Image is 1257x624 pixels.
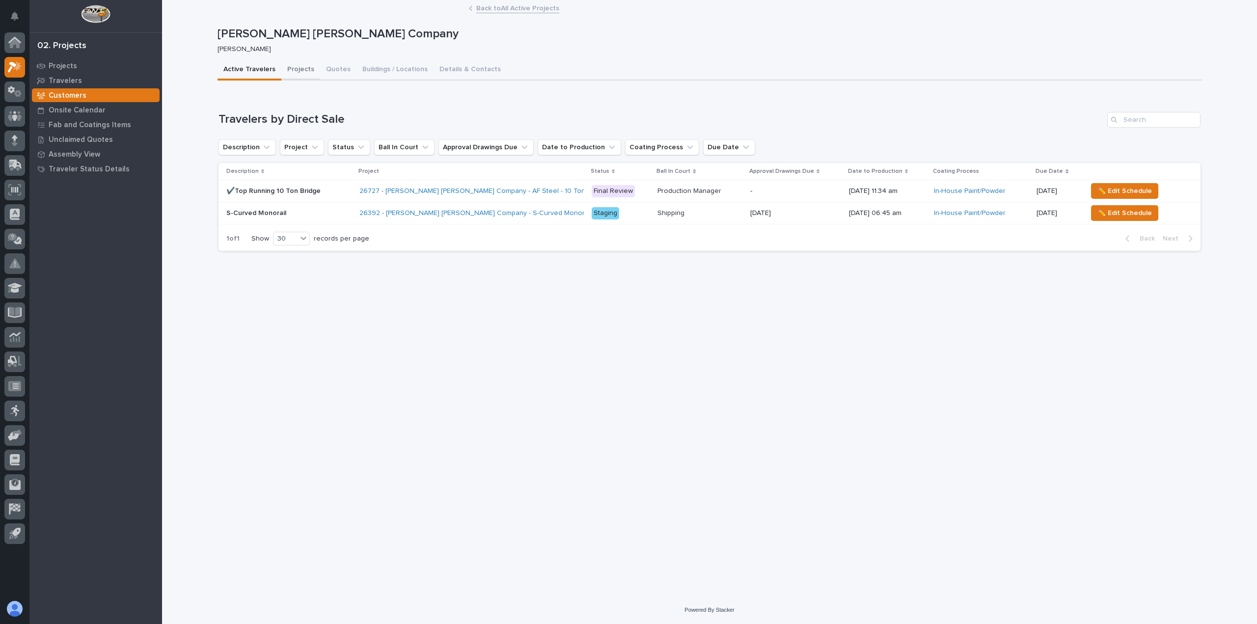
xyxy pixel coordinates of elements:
p: Assembly View [49,150,100,159]
button: Quotes [320,60,356,81]
a: Travelers [29,73,162,88]
p: [DATE] [1037,209,1079,217]
span: Next [1163,234,1184,243]
button: Coating Process [625,139,699,155]
button: Project [280,139,324,155]
p: [DATE] [1037,187,1079,195]
button: ✏️ Edit Schedule [1091,205,1158,221]
p: Shipping [657,207,686,217]
button: Next [1159,234,1201,243]
span: ✏️ Edit Schedule [1097,185,1152,197]
button: Approval Drawings Due [438,139,534,155]
button: Projects [281,60,320,81]
button: Ball In Court [374,139,435,155]
p: Projects [49,62,77,71]
input: Search [1107,112,1201,128]
a: In-House Paint/Powder [934,209,1006,217]
p: Travelers [49,77,82,85]
p: Traveler Status Details [49,165,130,174]
p: - [750,187,841,195]
a: Fab and Coatings Items [29,117,162,132]
p: 1 of 1 [219,227,247,251]
p: Description [226,166,259,177]
a: Customers [29,88,162,103]
img: Workspace Logo [81,5,110,23]
p: Onsite Calendar [49,106,106,115]
a: 26727 - [PERSON_NAME] [PERSON_NAME] Company - AF Steel - 10 Ton Bridges [359,187,611,195]
p: Ball In Court [656,166,690,177]
a: Assembly View [29,147,162,162]
a: Onsite Calendar [29,103,162,117]
p: Approval Drawings Due [749,166,814,177]
button: Status [328,139,370,155]
p: Fab and Coatings Items [49,121,131,130]
p: Production Manager [657,185,723,195]
a: Unclaimed Quotes [29,132,162,147]
a: In-House Paint/Powder [934,187,1006,195]
p: Date to Production [848,166,902,177]
button: users-avatar [4,598,25,619]
a: Back toAll Active Projects [476,2,559,13]
p: Due Date [1036,166,1063,177]
button: Active Travelers [218,60,281,81]
p: Status [591,166,609,177]
button: ✏️ Edit Schedule [1091,183,1158,199]
button: Due Date [703,139,755,155]
p: [PERSON_NAME] [PERSON_NAME] Company [218,27,1198,41]
p: [DATE] 11:34 am [849,187,926,195]
p: ✔️Top Running 10 Ton Bridge [226,185,323,195]
p: S-Curved Monorail [226,207,288,217]
div: Notifications [12,12,25,27]
a: Traveler Status Details [29,162,162,176]
div: 02. Projects [37,41,86,52]
span: Back [1134,234,1155,243]
div: Staging [592,207,619,219]
button: Details & Contacts [434,60,507,81]
button: Date to Production [538,139,621,155]
tr: S-Curved MonorailS-Curved Monorail 26392 - [PERSON_NAME] [PERSON_NAME] Company - S-Curved Monorai... [219,202,1201,224]
span: ✏️ Edit Schedule [1097,207,1152,219]
p: [DATE] 06:45 am [849,209,926,217]
p: Coating Process [933,166,979,177]
p: [PERSON_NAME] [218,45,1194,54]
a: Powered By Stacker [684,607,734,613]
a: 26392 - [PERSON_NAME] [PERSON_NAME] Company - S-Curved Monorail [359,209,592,217]
button: Notifications [4,6,25,27]
p: Unclaimed Quotes [49,136,113,144]
p: [DATE] [750,209,841,217]
div: 30 [273,234,297,244]
button: Buildings / Locations [356,60,434,81]
p: Show [251,235,269,243]
h1: Travelers by Direct Sale [219,112,1103,127]
button: Back [1118,234,1159,243]
p: Customers [49,91,86,100]
div: Final Review [592,185,635,197]
p: Project [358,166,379,177]
p: records per page [314,235,369,243]
button: Description [219,139,276,155]
tr: ✔️Top Running 10 Ton Bridge✔️Top Running 10 Ton Bridge 26727 - [PERSON_NAME] [PERSON_NAME] Compan... [219,180,1201,202]
a: Projects [29,58,162,73]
